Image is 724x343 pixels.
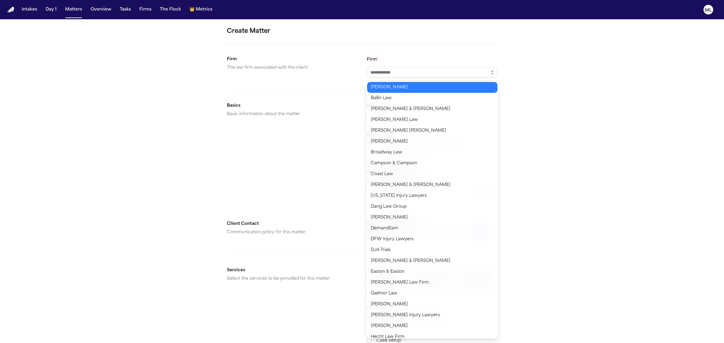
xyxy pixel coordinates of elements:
[371,225,398,232] span: DemandSam
[371,160,417,167] span: Campson & Campson
[371,149,402,156] span: Broadway Law
[371,268,405,275] span: Easton & Easton
[371,138,408,145] span: [PERSON_NAME]
[371,127,446,134] span: [PERSON_NAME] [PERSON_NAME]
[371,279,429,286] span: [PERSON_NAME] Law Firm
[371,203,407,210] span: Dang Law Group
[371,236,414,243] span: DFW Injury Lawyers
[371,323,408,330] span: [PERSON_NAME]
[371,247,391,254] span: DJA Trials
[371,214,408,221] span: [PERSON_NAME]
[371,105,450,113] span: [PERSON_NAME] & [PERSON_NAME]
[371,181,450,189] span: [PERSON_NAME] & [PERSON_NAME]
[371,171,393,178] span: Coast Law
[371,257,450,265] span: [PERSON_NAME] & [PERSON_NAME]
[371,312,440,319] span: [PERSON_NAME] Injury Lawyers
[371,116,418,124] span: [PERSON_NAME] Law
[371,84,408,91] span: [PERSON_NAME]
[371,95,392,102] span: Ballin Law
[371,290,397,297] span: Gailmor Law
[367,67,497,78] input: Select a firm
[371,333,405,341] span: Hecht Law Firm
[371,301,408,308] span: [PERSON_NAME]
[371,192,427,200] span: [US_STATE] Injury Lawyers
